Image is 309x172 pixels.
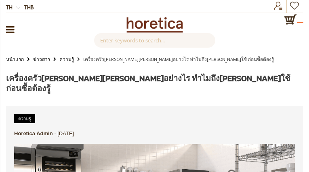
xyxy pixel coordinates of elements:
a: ข่าวสาร [33,55,50,63]
a: หน้าแรก [6,55,24,63]
strong: เครื่องครัว[PERSON_NAME][PERSON_NAME]อย่างไร ทำไมถึง[PERSON_NAME]ใช้ ก่อนซื้อต้องรู้ [83,56,274,62]
img: dropdown-icon.svg [16,6,20,10]
img: Horetica.com [126,17,183,33]
span: THB [24,4,34,10]
span: [DATE] [57,130,74,136]
span: th [6,4,13,10]
a: Horetica Admin [14,130,53,136]
a: หมวดหมู่สินค้า [6,21,15,38]
span: เครื่องครัว[PERSON_NAME][PERSON_NAME]อย่างไร ทำไมถึง[PERSON_NAME]ใช้ ก่อนซื้อต้องรู้ [6,72,290,94]
a: ความรู้ [59,55,74,63]
span: - [54,130,56,136]
a: ความรู้ [14,114,35,123]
